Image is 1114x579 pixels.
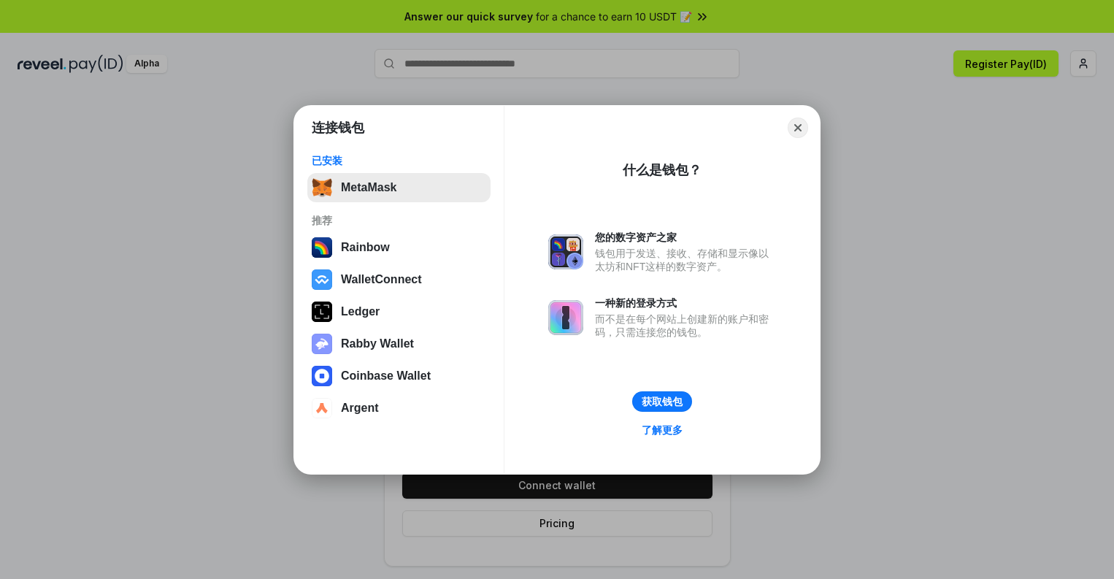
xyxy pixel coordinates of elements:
button: Rainbow [307,233,491,262]
img: svg+xml,%3Csvg%20xmlns%3D%22http%3A%2F%2Fwww.w3.org%2F2000%2Fsvg%22%20fill%3D%22none%22%20viewBox... [312,334,332,354]
div: Coinbase Wallet [341,369,431,383]
div: 什么是钱包？ [623,161,702,179]
div: 推荐 [312,214,486,227]
img: svg+xml,%3Csvg%20width%3D%2228%22%20height%3D%2228%22%20viewBox%3D%220%200%2028%2028%22%20fill%3D... [312,398,332,418]
div: Rainbow [341,241,390,254]
a: 了解更多 [633,421,691,440]
div: 了解更多 [642,423,683,437]
div: Argent [341,402,379,415]
button: Close [788,118,808,138]
div: 您的数字资产之家 [595,231,776,244]
img: svg+xml,%3Csvg%20xmlns%3D%22http%3A%2F%2Fwww.w3.org%2F2000%2Fsvg%22%20fill%3D%22none%22%20viewBox... [548,234,583,269]
button: Rabby Wallet [307,329,491,358]
div: 而不是在每个网站上创建新的账户和密码，只需连接您的钱包。 [595,312,776,339]
h1: 连接钱包 [312,119,364,137]
button: 获取钱包 [632,391,692,412]
img: svg+xml,%3Csvg%20width%3D%2228%22%20height%3D%2228%22%20viewBox%3D%220%200%2028%2028%22%20fill%3D... [312,366,332,386]
div: 一种新的登录方式 [595,296,776,310]
div: MetaMask [341,181,396,194]
img: svg+xml,%3Csvg%20width%3D%2228%22%20height%3D%2228%22%20viewBox%3D%220%200%2028%2028%22%20fill%3D... [312,269,332,290]
div: 已安装 [312,154,486,167]
div: Ledger [341,305,380,318]
img: svg+xml,%3Csvg%20width%3D%22120%22%20height%3D%22120%22%20viewBox%3D%220%200%20120%20120%22%20fil... [312,237,332,258]
button: Ledger [307,297,491,326]
img: svg+xml,%3Csvg%20xmlns%3D%22http%3A%2F%2Fwww.w3.org%2F2000%2Fsvg%22%20fill%3D%22none%22%20viewBox... [548,300,583,335]
div: WalletConnect [341,273,422,286]
div: 钱包用于发送、接收、存储和显示像以太坊和NFT这样的数字资产。 [595,247,776,273]
button: WalletConnect [307,265,491,294]
img: svg+xml,%3Csvg%20fill%3D%22none%22%20height%3D%2233%22%20viewBox%3D%220%200%2035%2033%22%20width%... [312,177,332,198]
button: Coinbase Wallet [307,361,491,391]
div: 获取钱包 [642,395,683,408]
div: Rabby Wallet [341,337,414,350]
button: Argent [307,394,491,423]
button: MetaMask [307,173,491,202]
img: svg+xml,%3Csvg%20xmlns%3D%22http%3A%2F%2Fwww.w3.org%2F2000%2Fsvg%22%20width%3D%2228%22%20height%3... [312,302,332,322]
